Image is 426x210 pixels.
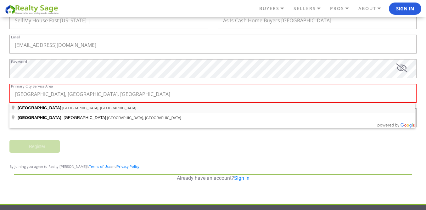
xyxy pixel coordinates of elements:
[11,60,27,63] label: Password
[89,164,110,169] a: Terms of Use
[18,105,61,110] span: [GEOGRAPHIC_DATA]
[11,35,20,39] label: Email
[5,4,61,15] img: REALTY SAGE
[292,3,328,14] a: SELLERS
[234,175,249,181] a: Sign in
[117,164,139,169] a: Privacy Policy
[18,115,61,120] span: [GEOGRAPHIC_DATA]
[18,115,107,120] span: , [GEOGRAPHIC_DATA]
[258,3,292,14] a: BUYERS
[389,3,421,15] button: Sign In
[11,84,53,88] label: Primary City Service Area
[14,175,412,182] p: Already have an account?
[9,164,139,169] span: By joining you agree to Realty [PERSON_NAME]’s and
[328,3,357,14] a: PROS
[62,106,136,110] span: [GEOGRAPHIC_DATA], [GEOGRAPHIC_DATA]
[107,116,181,120] span: [GEOGRAPHIC_DATA], [GEOGRAPHIC_DATA]
[357,3,389,14] a: ABOUT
